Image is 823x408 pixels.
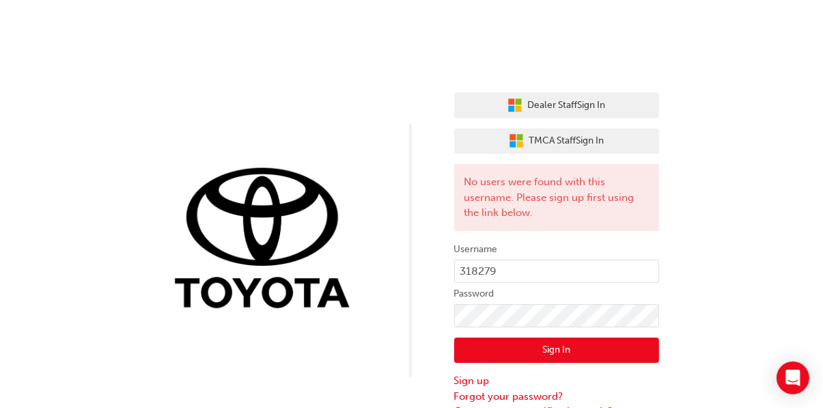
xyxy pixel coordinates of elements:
[454,241,659,258] label: Username
[777,362,809,394] div: Open Intercom Messenger
[454,128,659,154] button: TMCA StaffSign In
[454,338,659,364] button: Sign In
[454,164,659,231] div: No users were found with this username. Please sign up first using the link below.
[454,260,659,283] input: Username
[165,165,369,316] img: Trak
[454,92,659,118] button: Dealer StaffSign In
[529,133,604,149] span: TMCA Staff Sign In
[454,389,659,405] a: Forgot your password?
[454,373,659,389] a: Sign up
[454,286,659,302] label: Password
[528,98,606,113] span: Dealer Staff Sign In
